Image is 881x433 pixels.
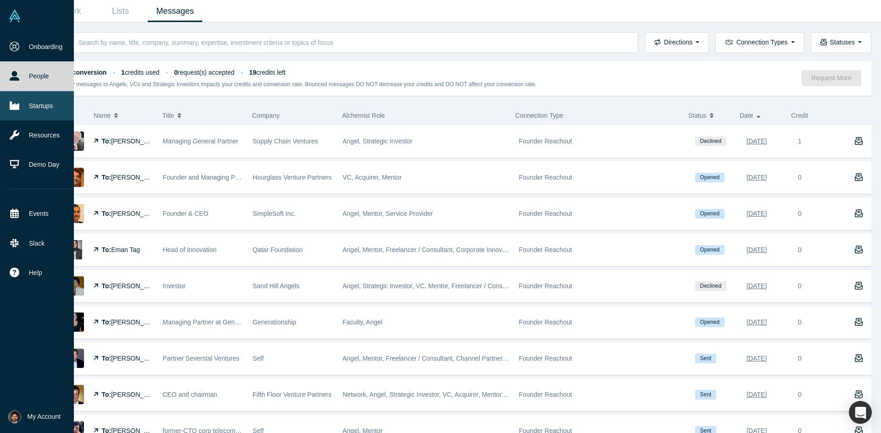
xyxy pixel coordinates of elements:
[343,246,513,253] span: Angel, Mentor, Freelancer / Consultant, Corporate Innovator
[715,32,804,53] button: Connection Types
[102,246,112,253] strong: To:
[163,282,186,290] span: Investor
[695,354,716,363] span: Sent
[65,312,84,332] img: Rachel Chalmers's Profile Image
[102,282,112,290] strong: To:
[111,391,164,398] span: [PERSON_NAME]
[163,246,217,253] span: Head of Innovation
[253,391,332,398] span: Fifth Floor Venture Partners
[645,32,709,53] button: Directions
[695,390,716,400] span: Sent
[519,137,572,145] span: Founder Reachout
[252,112,280,119] span: Company
[515,112,563,119] span: Connection Type
[343,174,402,181] span: VC, Acquirer, Mentor
[343,137,413,145] span: Angel, Strategic Investor
[747,170,767,186] div: [DATE]
[174,69,178,76] strong: 0
[121,69,159,76] span: credits used
[28,412,61,422] span: My Account
[747,387,767,403] div: [DATE]
[78,32,628,53] input: Search by name, title, company, summary, expertise, investment criteria or topics of focus
[163,391,217,398] span: CEO and chairman
[519,318,572,326] span: Founder Reachout
[102,318,112,326] strong: To:
[747,206,767,222] div: [DATE]
[63,81,537,88] small: Only messages to Angels, VCs and Strategic Investors impacts your credits and conversion rate. Bo...
[519,282,572,290] span: Founder Reachout
[747,314,767,330] div: [DATE]
[798,281,802,291] div: 0
[740,106,781,125] button: Date
[29,268,42,278] span: Help
[63,69,107,76] strong: 0% conversion
[798,245,802,255] div: 0
[94,106,111,125] span: Name
[162,106,243,125] button: Title
[253,210,296,217] span: SimpleSoft Inc.
[102,391,112,398] strong: To:
[253,174,332,181] span: Hourglass Venture Partners
[798,209,802,219] div: 0
[695,281,726,291] span: Declined
[519,210,572,217] span: Founder Reachout
[519,391,572,398] span: Founder Reachout
[695,245,725,255] span: Opened
[791,112,808,119] span: Credit
[241,69,243,76] span: ·
[65,168,84,187] img: Ravi Subramanian's Profile Image
[253,282,300,290] span: Sand Hill Angels
[695,137,726,146] span: Declined
[695,318,725,327] span: Opened
[163,318,267,326] span: Managing Partner at Generationship
[111,355,164,362] span: [PERSON_NAME]
[343,355,563,362] span: Angel, Mentor, Freelancer / Consultant, Channel Partner, Corporate Innovator
[747,351,767,367] div: [DATE]
[793,126,845,157] div: 1
[111,246,140,253] span: Eman Tag
[163,174,337,181] span: Founder and Managing Partner - Hourglass Venture Partners
[163,355,240,362] span: Partner Severstal Ventures
[253,137,318,145] span: Supply Chain Ventures
[343,318,383,326] span: Faculty, Angel
[798,354,802,363] div: 0
[111,174,164,181] span: [PERSON_NAME]
[65,385,84,404] img: Richard J. Geruson's Profile Image
[113,69,115,76] span: ·
[163,137,239,145] span: Managing General Partner
[163,210,209,217] span: Founder & CEO
[162,106,174,125] span: Title
[65,132,84,151] img: David Anderson's Profile Image
[121,69,125,76] strong: 1
[519,355,572,362] span: Founder Reachout
[249,69,285,76] span: credits left
[111,282,164,290] span: [PERSON_NAME]
[249,69,256,76] strong: 19
[343,391,599,398] span: Network, Angel, Strategic Investor, VC, Acquirer, Mentor, Lecturer, Freelancer / Consultant
[174,69,235,76] span: request(s) accepted
[798,390,802,400] div: 0
[688,106,730,125] button: Status
[111,210,164,217] span: [PERSON_NAME]
[8,411,61,423] button: My Account
[343,210,433,217] span: Angel, Mentor, Service Provider
[8,10,21,22] img: Alchemist Vault Logo
[798,173,802,182] div: 0
[747,133,767,149] div: [DATE]
[102,174,112,181] strong: To:
[747,242,767,258] div: [DATE]
[740,106,753,125] span: Date
[111,318,164,326] span: [PERSON_NAME]
[65,240,84,259] img: Eman Tag's Profile Image
[65,204,84,223] img: Sudhir Pendse's Profile Image
[102,137,112,145] strong: To:
[519,174,572,181] span: Founder Reachout
[253,318,296,326] span: Generationship
[798,318,802,327] div: 0
[253,355,264,362] span: Self
[695,209,725,219] span: Opened
[342,112,385,119] span: Alchemist Role
[747,278,767,294] div: [DATE]
[166,69,168,76] span: ·
[65,276,84,296] img: Ning Sung's Profile Image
